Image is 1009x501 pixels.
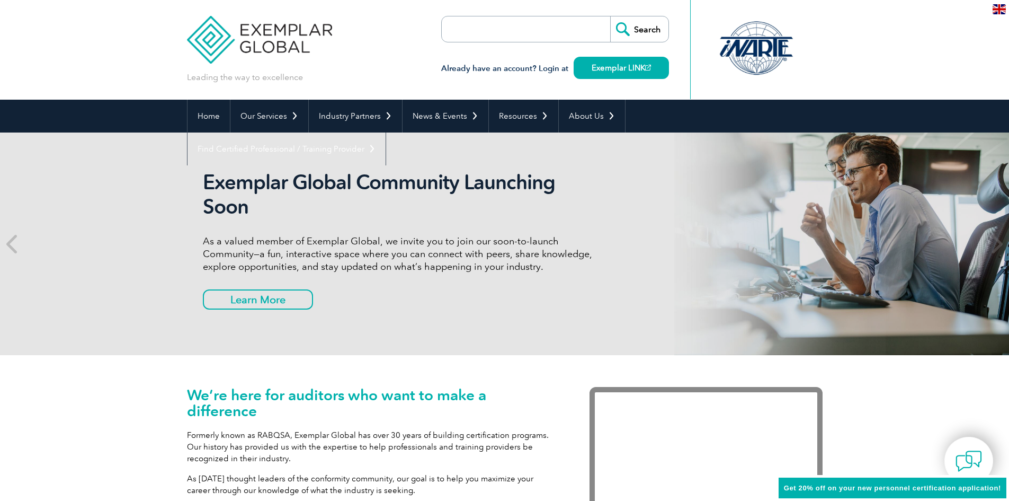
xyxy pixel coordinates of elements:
img: en [993,4,1006,14]
a: Resources [489,100,558,133]
a: Home [187,100,230,133]
a: Exemplar LINK [574,57,669,79]
a: News & Events [403,100,488,133]
a: Learn More [203,289,313,310]
img: contact-chat.png [956,448,982,474]
p: As a valued member of Exemplar Global, we invite you to join our soon-to-launch Community—a fun, ... [203,235,600,273]
h2: Exemplar Global Community Launching Soon [203,170,600,219]
span: Get 20% off on your new personnel certification application! [784,484,1001,492]
a: Find Certified Professional / Training Provider [187,133,386,165]
input: Search [610,16,668,42]
p: Formerly known as RABQSA, Exemplar Global has over 30 years of building certification programs. O... [187,429,558,464]
p: Leading the way to excellence [187,72,303,83]
img: open_square.png [645,65,651,71]
a: Industry Partners [309,100,402,133]
a: About Us [559,100,625,133]
h3: Already have an account? Login at [441,62,669,75]
h1: We’re here for auditors who want to make a difference [187,387,558,419]
p: As [DATE] thought leaders of the conformity community, our goal is to help you maximize your care... [187,473,558,496]
a: Our Services [230,100,308,133]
